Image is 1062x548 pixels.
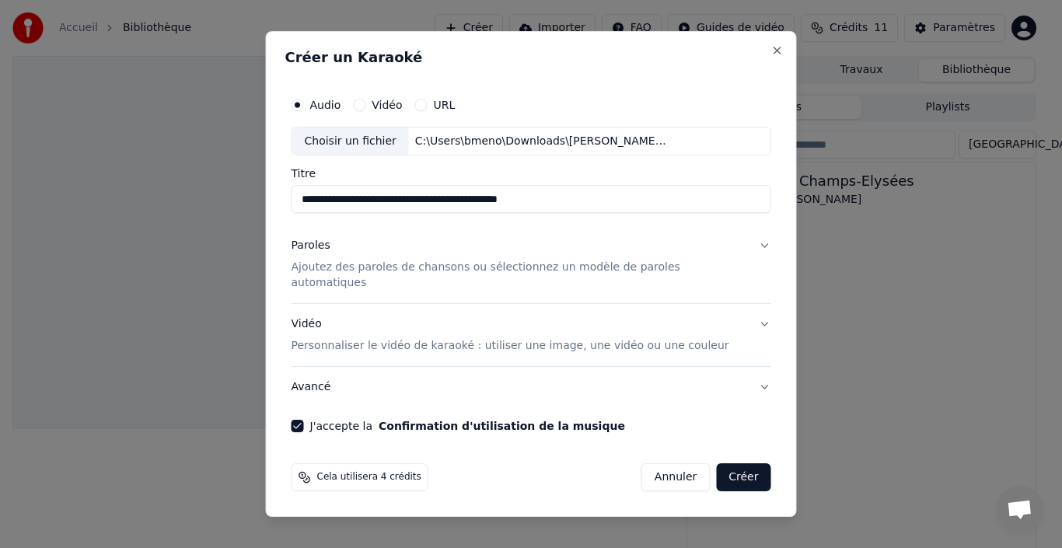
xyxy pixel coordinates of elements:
[292,127,409,155] div: Choisir un fichier
[292,260,746,291] p: Ajoutez des paroles de chansons ou sélectionnez un modèle de paroles automatiques
[434,99,456,110] label: URL
[409,134,673,149] div: C:\Users\bmeno\Downloads\[PERSON_NAME] - Les Champs-Elysées (Karaoke Version).mp3
[372,99,402,110] label: Vidéo
[292,239,330,254] div: Paroles
[292,367,771,407] button: Avancé
[292,169,771,180] label: Titre
[716,463,770,491] button: Créer
[641,463,710,491] button: Annuler
[285,51,777,65] h2: Créer un Karaoké
[292,304,771,366] button: VidéoPersonnaliser le vidéo de karaoké : utiliser une image, une vidéo ou une couleur
[379,421,625,431] button: J'accepte la
[310,421,625,431] label: J'accepte la
[310,99,341,110] label: Audio
[292,226,771,304] button: ParolesAjoutez des paroles de chansons ou sélectionnez un modèle de paroles automatiques
[292,338,729,354] p: Personnaliser le vidéo de karaoké : utiliser une image, une vidéo ou une couleur
[292,316,729,354] div: Vidéo
[317,471,421,483] span: Cela utilisera 4 crédits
